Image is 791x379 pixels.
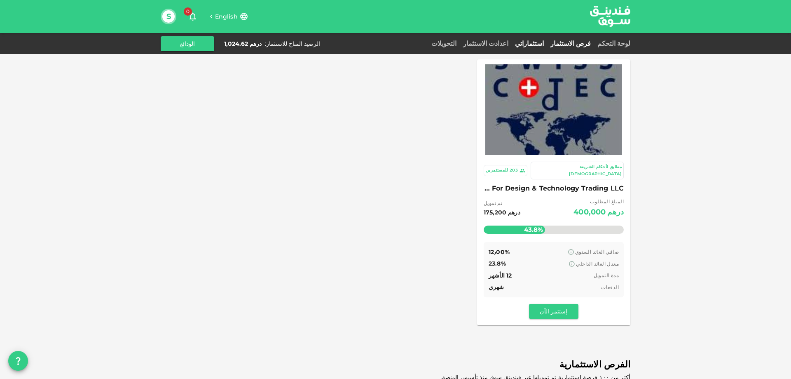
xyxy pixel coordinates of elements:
[594,40,630,47] a: لوحة التحكم
[590,0,630,32] a: logo
[579,0,641,32] img: logo
[265,40,320,48] div: الرصيد المتاح للاستثمار :
[594,272,619,278] span: مدة التمويل
[184,7,192,16] span: 0
[547,40,594,47] a: فرص الاستثمار
[573,198,624,206] span: المبلغ المطلوب
[8,351,28,371] button: question
[161,36,214,51] button: الودائع
[489,272,512,279] span: 12 الأشهر
[162,10,175,23] button: S
[529,304,578,319] button: إستثمر الآن
[489,283,504,291] span: شهري
[484,183,624,194] span: Swiss Corporation For Design & Technology Trading LLC
[484,199,520,207] span: تم تمويل
[460,40,512,47] a: اعدادت الاستثمار
[489,248,510,256] span: 12٫00%
[601,284,619,290] span: الدفعات
[489,260,506,267] span: 23.8%
[428,40,460,47] a: التحويلات
[512,40,547,47] a: استثماراتي
[486,167,508,174] div: للمستثمرين
[477,59,630,325] a: Marketplace Logo مطابق لأحكام الشريعة [DEMOGRAPHIC_DATA] 203للمستثمرين Swiss Corporation For Desi...
[161,357,630,373] span: الفرص الاستثمارية
[575,249,619,255] span: صافي العائد السنوي
[215,13,238,20] span: English
[485,41,622,178] img: Marketplace Logo
[576,261,619,267] span: معدل العائد الداخلي
[185,8,201,25] button: 0
[533,164,622,177] div: مطابق لأحكام الشريعة [DEMOGRAPHIC_DATA]
[510,167,518,174] div: 203
[224,40,262,48] div: درهم 1,024.62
